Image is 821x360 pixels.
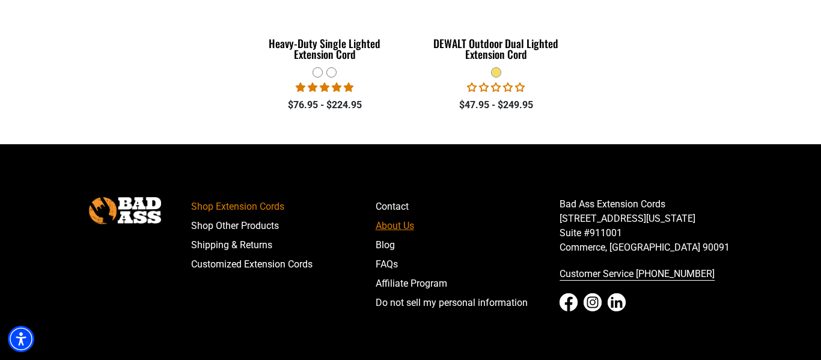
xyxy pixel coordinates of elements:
[608,293,626,311] a: LinkedIn - open in a new tab
[560,197,744,255] p: Bad Ass Extension Cords [STREET_ADDRESS][US_STATE] Suite #911001 Commerce, [GEOGRAPHIC_DATA] 90091
[467,82,525,93] span: 0.00 stars
[376,236,560,255] a: Blog
[191,236,376,255] a: Shipping & Returns
[420,38,573,59] div: DEWALT Outdoor Dual Lighted Extension Cord
[248,38,401,59] div: Heavy-Duty Single Lighted Extension Cord
[560,293,578,311] a: Facebook - open in a new tab
[248,98,401,112] div: $76.95 - $224.95
[376,216,560,236] a: About Us
[191,216,376,236] a: Shop Other Products
[191,197,376,216] a: Shop Extension Cords
[89,197,161,224] img: Bad Ass Extension Cords
[376,255,560,274] a: FAQs
[420,98,573,112] div: $47.95 - $249.95
[8,326,34,352] div: Accessibility Menu
[376,293,560,313] a: Do not sell my personal information
[376,197,560,216] a: Contact
[376,274,560,293] a: Affiliate Program
[296,82,353,93] span: 5.00 stars
[191,255,376,274] a: Customized Extension Cords
[584,293,602,311] a: Instagram - open in a new tab
[560,264,744,284] a: call 833-674-1699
